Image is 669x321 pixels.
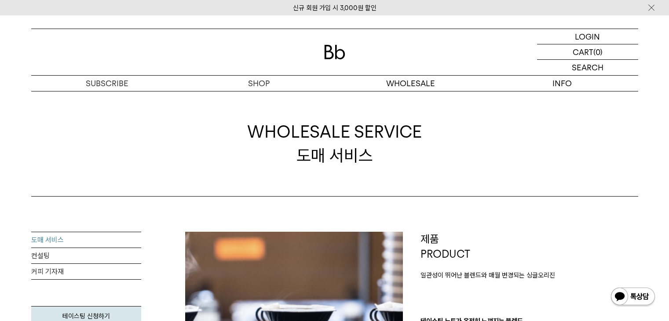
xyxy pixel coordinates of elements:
p: 일관성이 뛰어난 블렌드와 매월 변경되는 싱글오리진 [420,270,638,281]
p: SEARCH [572,60,603,75]
a: 커피 기자재 [31,264,141,280]
a: CART (0) [537,44,638,60]
div: 도매 서비스 [247,120,422,167]
span: WHOLESALE SERVICE [247,120,422,143]
p: LOGIN [575,29,600,44]
a: LOGIN [537,29,638,44]
a: 신규 회원 가입 시 3,000원 할인 [293,4,377,12]
p: WHOLESALE [335,76,486,91]
a: 도매 서비스 [31,232,141,248]
a: 컨설팅 [31,248,141,264]
p: CART [573,44,593,59]
a: SHOP [183,76,335,91]
a: SUBSCRIBE [31,76,183,91]
p: (0) [593,44,603,59]
img: 카카오톡 채널 1:1 채팅 버튼 [610,287,656,308]
p: INFO [486,76,638,91]
p: 제품 PRODUCT [420,232,638,261]
img: 로고 [324,45,345,59]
